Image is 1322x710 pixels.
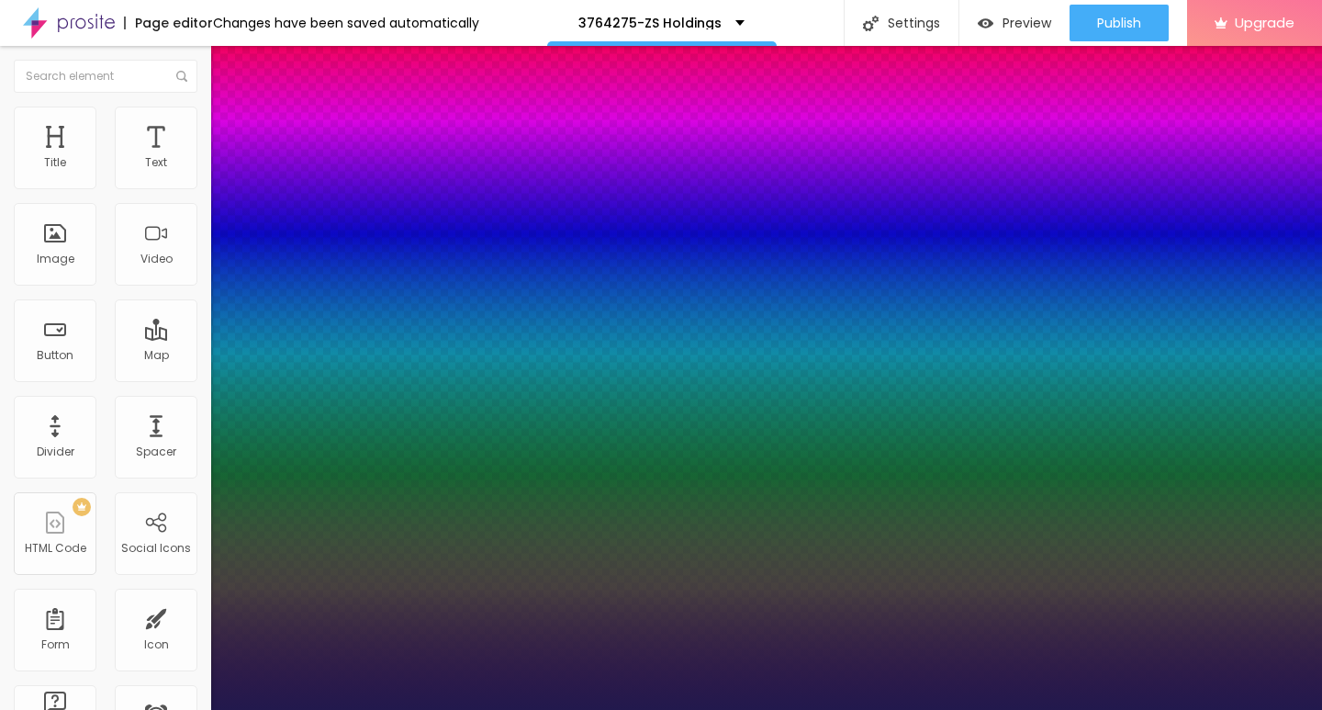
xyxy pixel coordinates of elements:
span: Preview [1003,16,1051,30]
div: Social Icons [121,542,191,555]
span: Upgrade [1235,15,1294,30]
div: Button [37,349,73,362]
div: Icon [144,638,169,651]
img: view-1.svg [978,16,993,31]
div: Map [144,349,169,362]
div: Changes have been saved automatically [213,17,479,29]
div: Form [41,638,70,651]
img: Icone [863,16,879,31]
div: Title [44,156,66,169]
div: HTML Code [25,542,86,555]
button: Publish [1070,5,1169,41]
span: Publish [1097,16,1141,30]
div: Video [140,253,173,265]
p: 3764275-ZS Holdings [578,17,722,29]
button: Preview [959,5,1070,41]
input: Search element [14,60,197,93]
img: Icone [176,71,187,82]
div: Page editor [124,17,213,29]
div: Image [37,253,74,265]
div: Divider [37,445,74,458]
div: Spacer [136,445,176,458]
div: Text [145,156,167,169]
